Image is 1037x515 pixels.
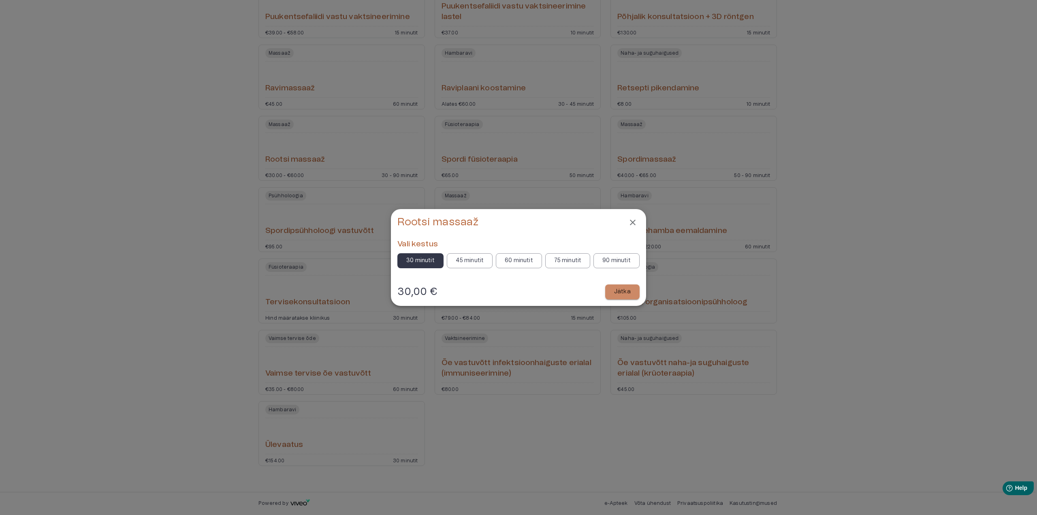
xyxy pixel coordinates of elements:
button: 45 minutit [447,253,493,268]
button: Close [626,216,640,229]
button: 75 minutit [545,253,591,268]
p: Jätka [614,288,631,296]
h6: Vali kestus [397,239,640,250]
p: 90 minutit [602,256,631,265]
p: 45 minutit [456,256,484,265]
h4: Rootsi massaaž [397,216,478,229]
button: 30 minutit [397,253,444,268]
p: 75 minutit [554,256,582,265]
p: 30 minutit [406,256,435,265]
p: 60 minutit [505,256,533,265]
button: Jätka [605,284,640,299]
h4: 30,00 € [397,285,437,298]
button: 90 minutit [593,253,640,268]
iframe: Help widget launcher [974,478,1037,501]
button: 60 minutit [496,253,542,268]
